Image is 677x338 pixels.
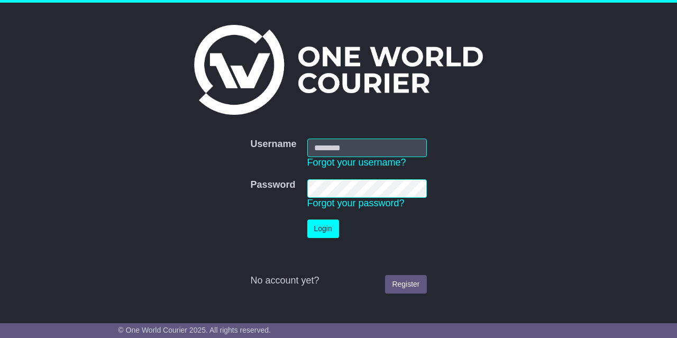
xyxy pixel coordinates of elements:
[250,179,295,191] label: Password
[250,139,296,150] label: Username
[307,220,339,238] button: Login
[250,275,426,287] div: No account yet?
[307,157,406,168] a: Forgot your username?
[118,326,271,334] span: © One World Courier 2025. All rights reserved.
[307,198,405,208] a: Forgot your password?
[194,25,483,115] img: One World
[385,275,426,294] a: Register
